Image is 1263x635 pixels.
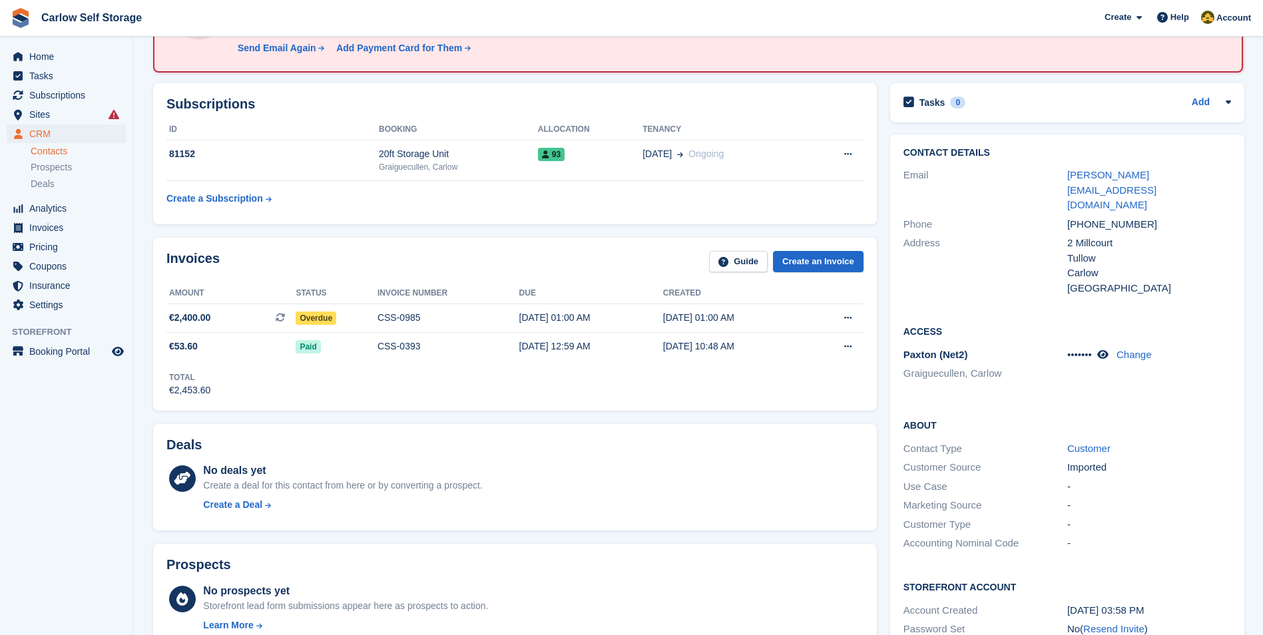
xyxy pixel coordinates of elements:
a: Guide [709,251,768,273]
span: Home [29,47,109,66]
span: Paid [296,340,320,353]
div: Imported [1067,460,1231,475]
a: menu [7,67,126,85]
a: menu [7,47,126,66]
th: Allocation [538,119,642,140]
th: Created [663,283,807,304]
div: - [1067,498,1231,513]
th: Due [519,283,663,304]
a: Add Payment Card for Them [331,41,472,55]
div: [DATE] 12:59 AM [519,339,663,353]
div: Create a Subscription [166,192,263,206]
a: Change [1117,349,1152,360]
div: [DATE] 03:58 PM [1067,603,1231,618]
a: menu [7,218,126,237]
span: Settings [29,296,109,314]
h2: Invoices [166,251,220,273]
span: Tasks [29,67,109,85]
th: Tenancy [642,119,807,140]
div: Add Payment Card for Them [336,41,462,55]
div: Create a Deal [203,498,262,512]
a: [PERSON_NAME][EMAIL_ADDRESS][DOMAIN_NAME] [1067,169,1156,210]
h2: Subscriptions [166,97,864,112]
span: Invoices [29,218,109,237]
div: Account Created [903,603,1067,618]
span: €2,400.00 [169,311,210,325]
a: Contacts [31,145,126,158]
div: 2 Millcourt [1067,236,1231,251]
a: menu [7,86,126,105]
span: Subscriptions [29,86,109,105]
span: Paxton (Net2) [903,349,968,360]
span: CRM [29,124,109,143]
a: Create an Invoice [773,251,864,273]
div: [DATE] 10:48 AM [663,339,807,353]
div: 0 [950,97,965,108]
a: menu [7,105,126,124]
div: No prospects yet [203,583,488,599]
span: Insurance [29,276,109,295]
a: Add [1192,95,1210,110]
div: Send Email Again [238,41,316,55]
a: Customer [1067,443,1111,454]
div: Customer Type [903,517,1067,532]
h2: Contact Details [903,148,1231,158]
a: menu [7,276,126,295]
div: [DATE] 01:00 AM [663,311,807,325]
div: Graiguecullen, Carlow [379,161,538,173]
div: [PHONE_NUMBER] [1067,217,1231,232]
div: 20ft Storage Unit [379,147,538,161]
h2: Deals [166,437,202,453]
th: Booking [379,119,538,140]
a: menu [7,296,126,314]
h2: Tasks [919,97,945,108]
a: Learn More [203,618,488,632]
div: Carlow [1067,266,1231,281]
span: Prospects [31,161,72,174]
span: Help [1170,11,1189,24]
div: Address [903,236,1067,296]
a: Create a Deal [203,498,482,512]
span: ( ) [1080,623,1148,634]
h2: Prospects [166,557,231,572]
th: Invoice number [378,283,519,304]
span: Account [1216,11,1251,25]
th: Amount [166,283,296,304]
div: - [1067,479,1231,495]
div: Create a deal for this contact from here or by converting a prospect. [203,479,482,493]
span: Booking Portal [29,342,109,361]
div: Contact Type [903,441,1067,457]
span: ••••••• [1067,349,1092,360]
a: menu [7,238,126,256]
span: Coupons [29,257,109,276]
a: menu [7,199,126,218]
div: Use Case [903,479,1067,495]
div: Marketing Source [903,498,1067,513]
div: Total [169,371,210,383]
span: Sites [29,105,109,124]
span: Deals [31,178,55,190]
div: CSS-0985 [378,311,519,325]
h2: Storefront Account [903,580,1231,593]
div: [GEOGRAPHIC_DATA] [1067,281,1231,296]
div: - [1067,517,1231,532]
th: Status [296,283,378,304]
img: Kevin Moore [1201,11,1214,24]
div: Learn More [203,618,253,632]
a: menu [7,124,126,143]
div: Customer Source [903,460,1067,475]
div: Storefront lead form submissions appear here as prospects to action. [203,599,488,613]
span: Create [1105,11,1131,24]
h2: Access [903,324,1231,337]
div: €2,453.60 [169,383,210,397]
img: stora-icon-8386f47178a22dfd0bd8f6a31ec36ba5ce8667c1dd55bd0f319d3a0aa187defe.svg [11,8,31,28]
div: - [1067,536,1231,551]
span: 93 [538,148,565,161]
a: Resend Invite [1083,623,1144,634]
div: No deals yet [203,463,482,479]
div: Accounting Nominal Code [903,536,1067,551]
div: 81152 [166,147,379,161]
a: menu [7,342,126,361]
li: Graiguecullen, Carlow [903,366,1067,381]
span: Storefront [12,325,132,339]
